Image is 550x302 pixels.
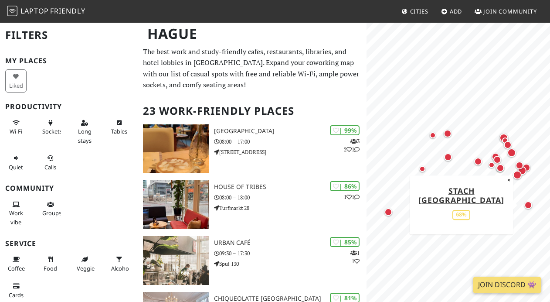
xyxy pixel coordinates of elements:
button: Alcohol [109,252,130,275]
div: 68% [453,210,470,220]
span: Work-friendly tables [111,127,127,135]
div: Map marker [442,128,453,139]
div: Map marker [492,154,503,165]
h3: Urban Café [214,239,367,247]
div: | 86% [330,181,360,191]
div: Map marker [428,130,438,141]
a: Cities [398,3,432,19]
img: Urban Café [143,236,209,285]
div: Map marker [442,151,454,163]
h2: Filters [5,22,132,48]
span: Power sockets [42,127,62,135]
div: Map marker [498,132,510,144]
h3: Community [5,184,132,192]
span: Credit cards [9,291,24,299]
img: LaptopFriendly [7,6,17,16]
h2: 23 Work-Friendly Places [143,98,362,124]
button: Quiet [5,151,27,174]
span: Video/audio calls [44,163,56,171]
p: 08:00 – 18:00 [214,193,367,202]
button: Food [40,252,61,275]
span: People working [9,209,23,226]
a: LaptopFriendly LaptopFriendly [7,4,85,19]
p: 3 2 1 [344,137,360,154]
button: Work vibe [5,197,27,229]
p: 08:00 – 17:00 [214,137,367,146]
button: Long stays [74,116,95,148]
button: Tables [109,116,130,139]
span: Add [450,7,462,15]
span: Coffee [8,264,25,272]
button: Sockets [40,116,61,139]
button: Close popup [505,175,513,185]
p: 09:30 – 17:30 [214,249,367,257]
div: Map marker [417,164,428,174]
span: Long stays [78,127,92,144]
span: Veggie [77,264,95,272]
div: Map marker [486,160,497,170]
div: Map marker [496,175,507,185]
span: Laptop [20,6,49,16]
div: | 85% [330,237,360,247]
p: 1 1 [344,193,360,201]
button: Coffee [5,252,27,275]
p: Turfmarkt 28 [214,204,367,212]
div: Map marker [514,160,525,171]
h3: Service [5,240,132,248]
h3: Productivity [5,103,132,111]
button: Veggie [74,252,95,275]
a: House of Tribes | 86% 11 House of Tribes 08:00 – 18:00 Turfmarkt 28 [138,180,367,229]
div: Map marker [495,162,506,174]
span: Alcohol [111,264,130,272]
div: Map marker [521,162,532,173]
h3: House of Tribes [214,183,367,191]
img: Barista Cafe Frederikstraat [143,124,209,173]
div: Map marker [472,156,484,167]
p: The best work and study-friendly cafes, restaurants, libraries, and hotel lobbies in [GEOGRAPHIC_... [143,46,362,91]
div: Map marker [511,169,523,181]
h3: My Places [5,57,132,65]
a: STACH [GEOGRAPHIC_DATA] [418,185,504,205]
img: House of Tribes [143,180,209,229]
button: Calls [40,151,61,174]
h1: Hague [140,22,365,46]
div: Map marker [523,199,534,211]
p: Spui 130 [214,260,367,268]
p: 1 1 [350,249,360,265]
div: Map marker [498,131,509,143]
span: Group tables [42,209,61,217]
span: Stable Wi-Fi [10,127,22,135]
button: Cards [5,279,27,302]
button: Wi-Fi [5,116,27,139]
a: Urban Café | 85% 11 Urban Café 09:30 – 17:30 Spui 130 [138,236,367,285]
a: Join Community [471,3,540,19]
h3: [GEOGRAPHIC_DATA] [214,127,367,135]
p: [STREET_ADDRESS] [214,148,367,156]
div: Map marker [490,151,501,162]
div: | 99% [330,125,360,135]
a: Add [438,3,466,19]
div: Map marker [383,206,394,218]
span: Food [44,264,57,272]
a: Barista Cafe Frederikstraat | 99% 321 [GEOGRAPHIC_DATA] 08:00 – 17:00 [STREET_ADDRESS] [138,124,367,173]
span: Join Community [483,7,537,15]
a: Join Discord 👾 [473,277,541,293]
span: Quiet [9,163,23,171]
div: Map marker [500,135,510,146]
button: Groups [40,197,61,220]
span: Friendly [50,6,85,16]
span: Cities [410,7,428,15]
div: Map marker [506,147,518,159]
div: Map marker [502,139,513,151]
